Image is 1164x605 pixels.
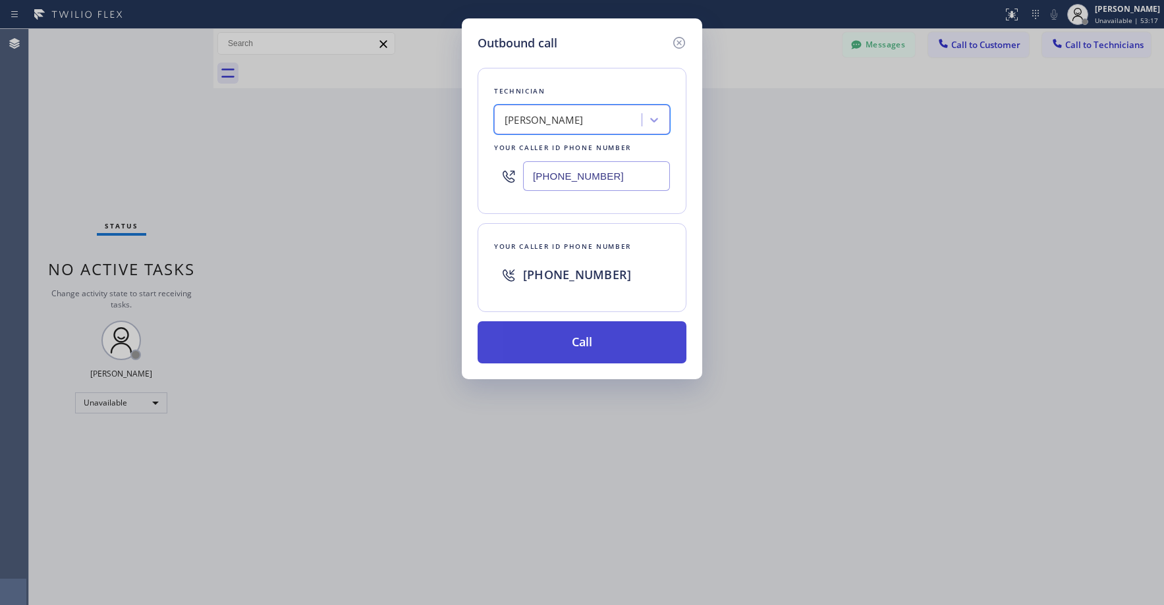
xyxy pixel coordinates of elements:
[478,34,557,52] h5: Outbound call
[505,113,584,128] div: [PERSON_NAME]
[494,84,670,98] div: Technician
[494,141,670,155] div: Your caller id phone number
[523,161,670,191] input: (123) 456-7890
[478,321,686,363] button: Call
[494,240,670,253] div: Your caller id phone number
[523,267,631,282] span: [PHONE_NUMBER]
